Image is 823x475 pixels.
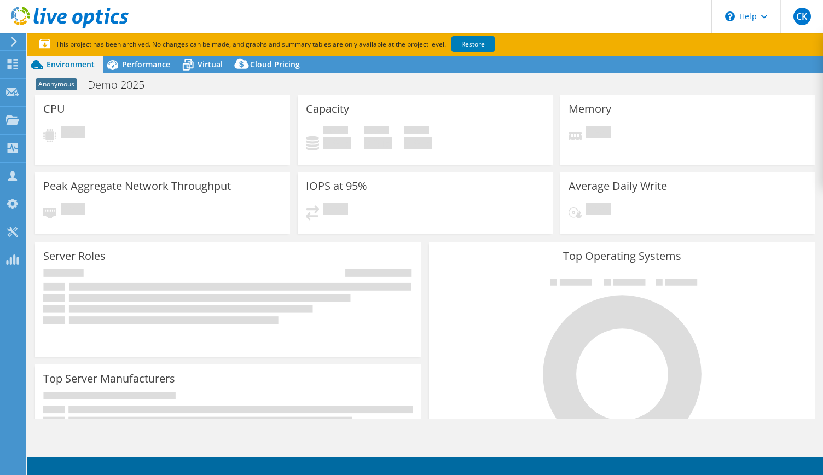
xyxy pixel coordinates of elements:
span: Pending [586,203,611,218]
span: Pending [323,203,348,218]
span: Pending [61,203,85,218]
span: Virtual [198,59,223,69]
span: Anonymous [36,78,77,90]
span: Environment [47,59,95,69]
span: CK [793,8,811,25]
svg: \n [725,11,735,21]
span: Pending [586,126,611,141]
h3: Peak Aggregate Network Throughput [43,180,231,192]
h4: 0 GiB [323,137,351,149]
span: Total [404,126,429,137]
span: Cloud Pricing [250,59,300,69]
a: Restore [451,36,495,52]
h4: 0 GiB [404,137,432,149]
h3: Memory [569,103,611,115]
h3: IOPS at 95% [306,180,367,192]
h3: Server Roles [43,250,106,262]
h3: Top Server Manufacturers [43,373,175,385]
h3: Top Operating Systems [437,250,807,262]
h3: CPU [43,103,65,115]
span: Used [323,126,348,137]
h3: Average Daily Write [569,180,667,192]
h3: Capacity [306,103,349,115]
p: This project has been archived. No changes can be made, and graphs and summary tables are only av... [39,38,576,50]
span: Free [364,126,389,137]
span: Performance [122,59,170,69]
span: Pending [61,126,85,141]
h4: 0 GiB [364,137,392,149]
h1: Demo 2025 [83,79,161,91]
